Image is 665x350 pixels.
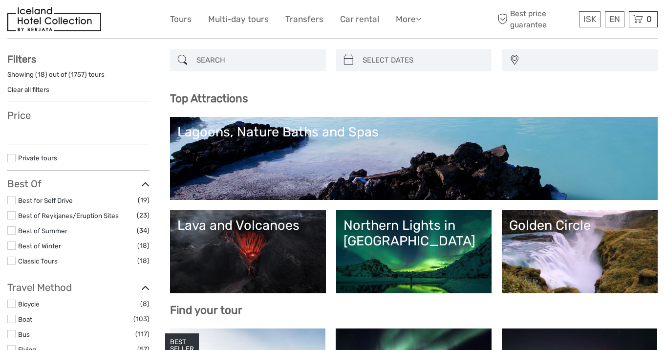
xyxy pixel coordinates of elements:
h3: Best Of [7,178,150,190]
span: (34) [137,225,150,236]
span: (19) [138,195,150,206]
div: Golden Circle [509,218,650,233]
a: Tours [170,12,192,26]
span: (23) [137,210,150,221]
span: (18) [137,255,150,266]
a: Best of Reykjanes/Eruption Sites [18,212,119,219]
span: (117) [135,328,150,340]
h3: Price [7,109,150,121]
a: More [396,12,421,26]
a: Multi-day tours [208,12,269,26]
span: (18) [137,240,150,251]
a: Boat [18,315,32,323]
div: Lagoons, Nature Baths and Spas [177,124,650,140]
a: Golden Circle [509,218,650,286]
a: Bicycle [18,300,40,308]
div: EN [605,11,624,27]
b: Find your tour [170,304,242,317]
a: Best of Summer [18,227,67,235]
a: Car rental [340,12,379,26]
a: Clear all filters [7,86,49,93]
a: Best of Winter [18,242,61,250]
a: Best for Self Drive [18,197,73,204]
span: Best price guarantee [495,8,577,30]
div: Showing ( ) out of ( ) tours [7,70,150,85]
span: ISK [583,14,596,24]
img: 481-8f989b07-3259-4bb0-90ed-3da368179bdc_logo_small.jpg [7,7,101,31]
input: SELECT DATES [359,52,487,69]
div: Lava and Volcanoes [177,218,319,233]
div: Northern Lights in [GEOGRAPHIC_DATA] [343,218,485,249]
label: 1757 [71,70,85,79]
a: Transfers [285,12,323,26]
h3: Travel Method [7,282,150,293]
a: Northern Lights in [GEOGRAPHIC_DATA] [343,218,485,286]
a: Lava and Volcanoes [177,218,319,286]
span: 0 [645,14,653,24]
label: 18 [38,70,45,79]
b: Top Attractions [170,92,248,105]
a: Bus [18,330,30,338]
a: Private tours [18,154,57,162]
input: SEARCH [193,52,321,69]
a: Classic Tours [18,257,58,265]
span: (103) [133,313,150,325]
span: (8) [140,298,150,309]
a: Lagoons, Nature Baths and Spas [177,124,650,193]
strong: Filters [7,53,36,65]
